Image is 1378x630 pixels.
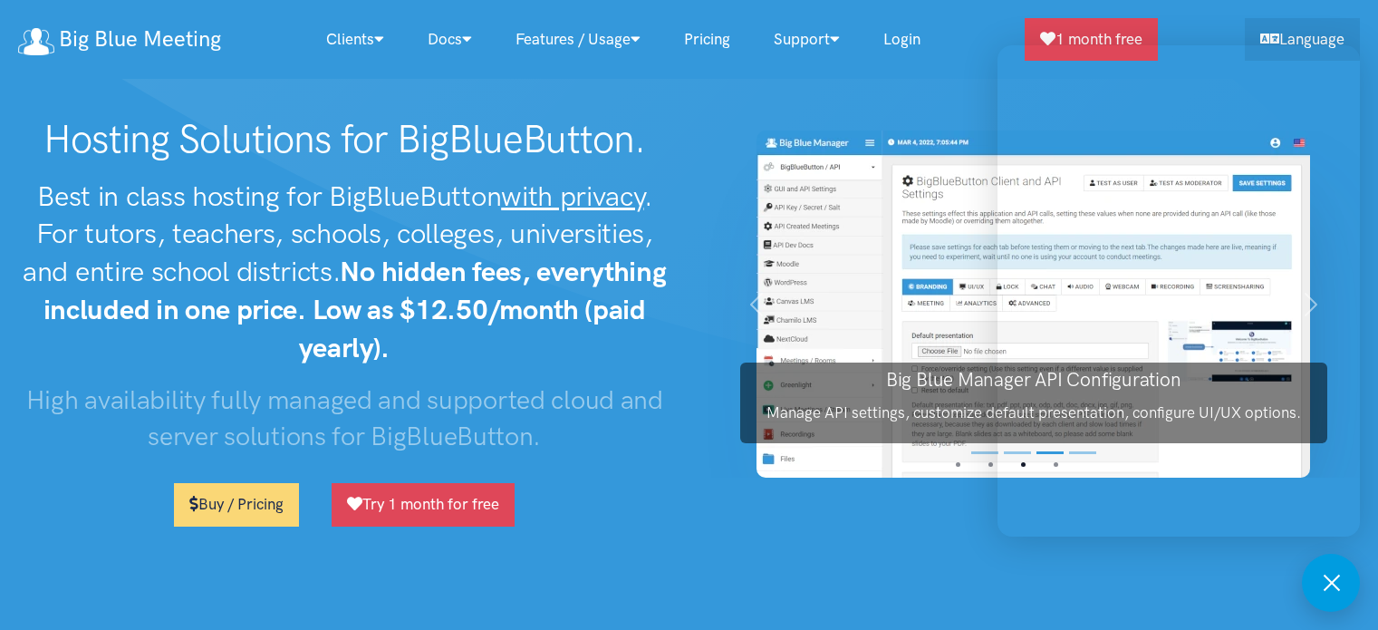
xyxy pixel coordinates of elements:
[18,20,221,59] a: Big Blue Meeting
[752,20,862,59] a: Support
[494,20,662,59] a: Features / Usage
[18,178,671,367] h2: Best in class hosting for BigBlueButton . For tutors, teachers, schools, colleges, universities, ...
[406,20,494,59] a: Docs
[43,255,667,364] strong: No hidden fees, everything included in one price. Low as $12.50/month (paid yearly).
[662,20,752,59] a: Pricing
[1025,18,1158,61] a: 1 month free
[332,483,515,526] a: Try 1 month for free
[18,116,671,163] h1: Hosting Solutions for BigBlueButton.
[18,28,54,55] img: logo
[501,179,643,213] u: with privacy
[18,382,671,455] h3: High availability fully managed and supported cloud and server solutions for BigBlueButton.
[304,20,406,59] a: Clients
[1245,18,1360,61] a: Language
[174,483,299,526] a: Buy / Pricing
[862,20,942,59] a: Login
